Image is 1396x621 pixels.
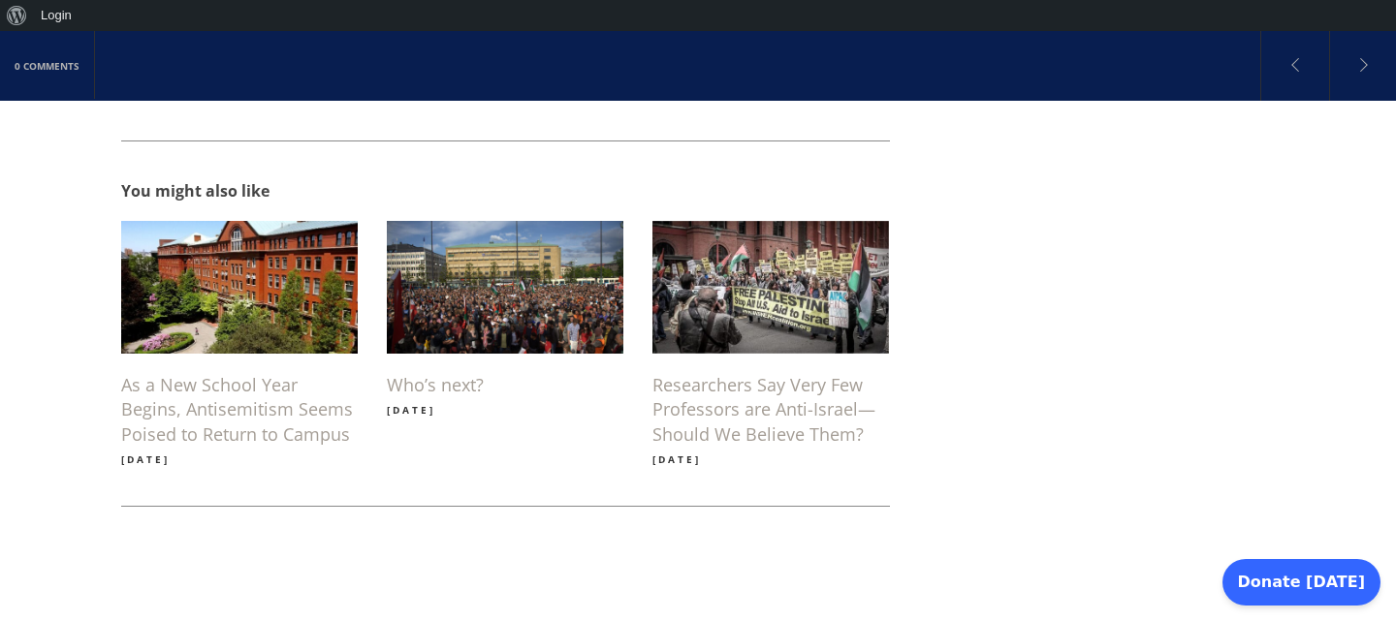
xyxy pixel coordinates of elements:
[387,373,623,397] a: Who’s next?
[652,452,701,466] time: [DATE]
[121,180,890,202] h5: You might also like
[121,373,358,447] a: As a New School Year Begins, Antisemitism Seems Poised to Return to Campus
[652,373,889,447] a: Researchers Say Very Few Professors are Anti-Israel—Should We Believe Them?
[121,452,170,466] time: [DATE]
[387,403,435,417] time: [DATE]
